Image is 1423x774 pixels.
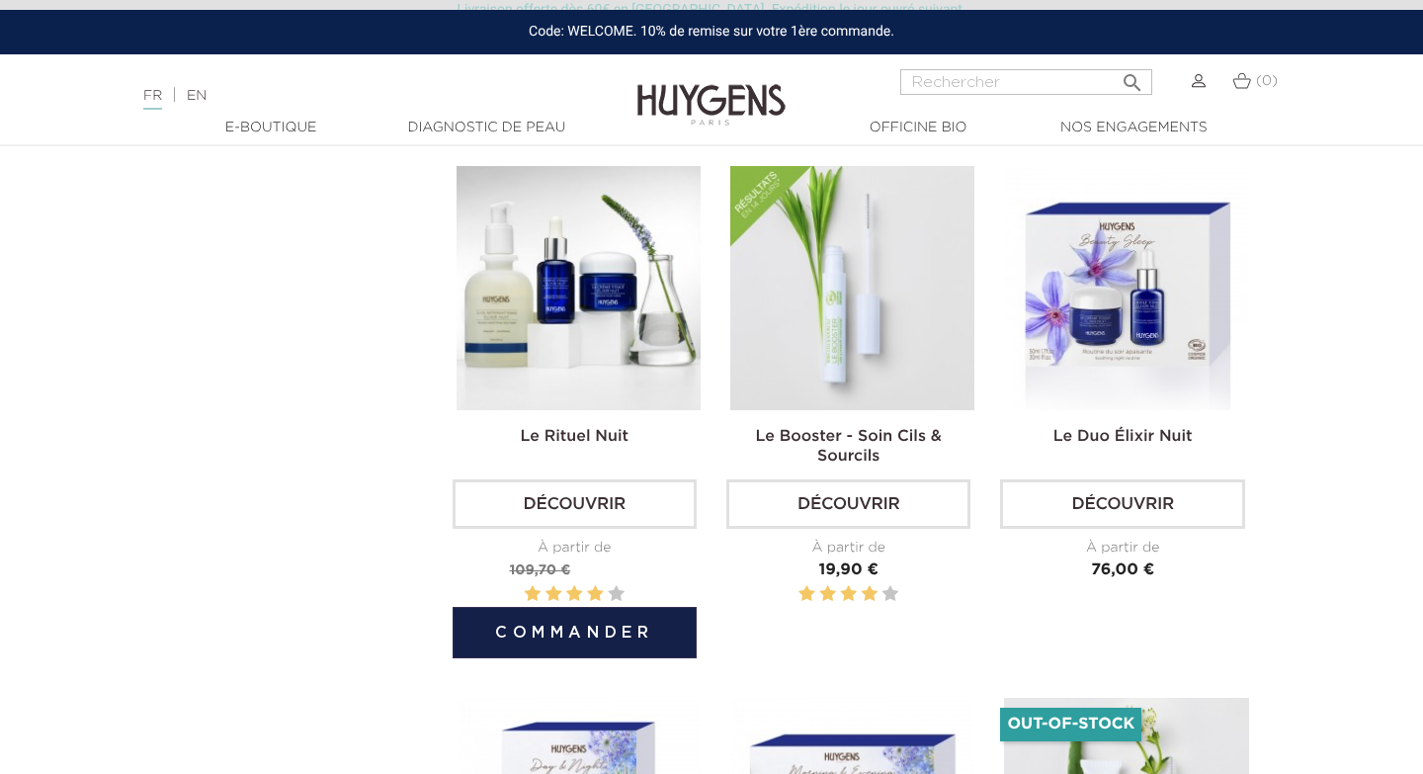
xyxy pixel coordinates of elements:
[1115,63,1150,90] button: 
[726,479,970,529] a: Découvrir
[187,89,207,103] a: EN
[453,538,697,559] div: À partir de
[387,118,585,138] a: Diagnostic de peau
[882,582,898,607] label: 5
[509,563,570,577] span: 109,70 €
[637,52,786,129] img: Huygens
[1000,538,1244,559] div: À partir de
[900,69,1152,95] input: Rechercher
[566,582,582,607] label: 3
[819,582,835,607] label: 2
[587,582,603,607] label: 4
[453,479,697,529] a: Découvrir
[1035,118,1232,138] a: Nos engagements
[143,89,162,110] a: FR
[1053,429,1193,445] a: Le Duo Élixir Nuit
[608,582,624,607] label: 5
[841,582,857,607] label: 3
[1256,74,1278,88] span: (0)
[133,84,578,108] div: |
[756,429,942,465] a: Le Booster - Soin Cils & Sourcils
[172,118,370,138] a: E-Boutique
[1000,708,1141,741] li: Out-of-Stock
[545,582,561,607] label: 2
[798,582,814,607] label: 1
[525,582,541,607] label: 1
[726,538,970,559] div: À partir de
[819,118,1017,138] a: Officine Bio
[819,562,879,578] span: 19,90 €
[1121,65,1144,89] i: 
[1004,166,1248,410] img: Le Duo Élixir Nuit
[730,166,974,410] img: Le Booster - Soin Cils & Sourcils
[520,429,628,445] a: Le Rituel Nuit
[453,607,697,658] button: Commander
[862,582,878,607] label: 4
[1091,562,1154,578] span: 76,00 €
[1000,479,1244,529] a: Découvrir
